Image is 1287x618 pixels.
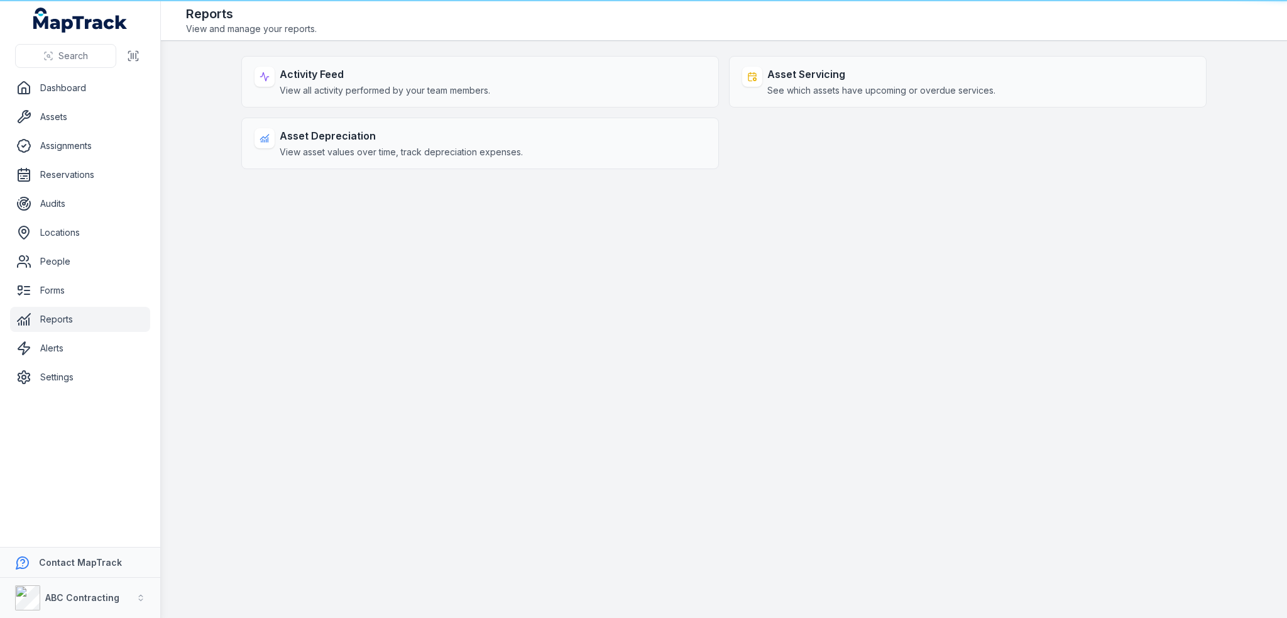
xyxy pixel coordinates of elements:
a: Reservations [10,162,150,187]
a: Reports [10,307,150,332]
h2: Reports [186,5,317,23]
span: View and manage your reports. [186,23,317,35]
span: See which assets have upcoming or overdue services. [767,84,995,97]
span: Search [58,50,88,62]
a: People [10,249,150,274]
a: Assignments [10,133,150,158]
strong: Asset Depreciation [280,128,523,143]
a: Activity FeedView all activity performed by your team members. [241,56,719,108]
a: Locations [10,220,150,245]
span: View asset values over time, track depreciation expenses. [280,146,523,158]
strong: Activity Feed [280,67,490,82]
a: Dashboard [10,75,150,101]
strong: Contact MapTrack [39,557,122,568]
a: Asset DepreciationView asset values over time, track depreciation expenses. [241,118,719,169]
a: MapTrack [33,8,128,33]
a: Asset ServicingSee which assets have upcoming or overdue services. [729,56,1207,108]
a: Audits [10,191,150,216]
strong: ABC Contracting [45,592,119,603]
button: Search [15,44,116,68]
strong: Asset Servicing [767,67,995,82]
a: Settings [10,365,150,390]
a: Forms [10,278,150,303]
a: Assets [10,104,150,130]
a: Alerts [10,336,150,361]
span: View all activity performed by your team members. [280,84,490,97]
